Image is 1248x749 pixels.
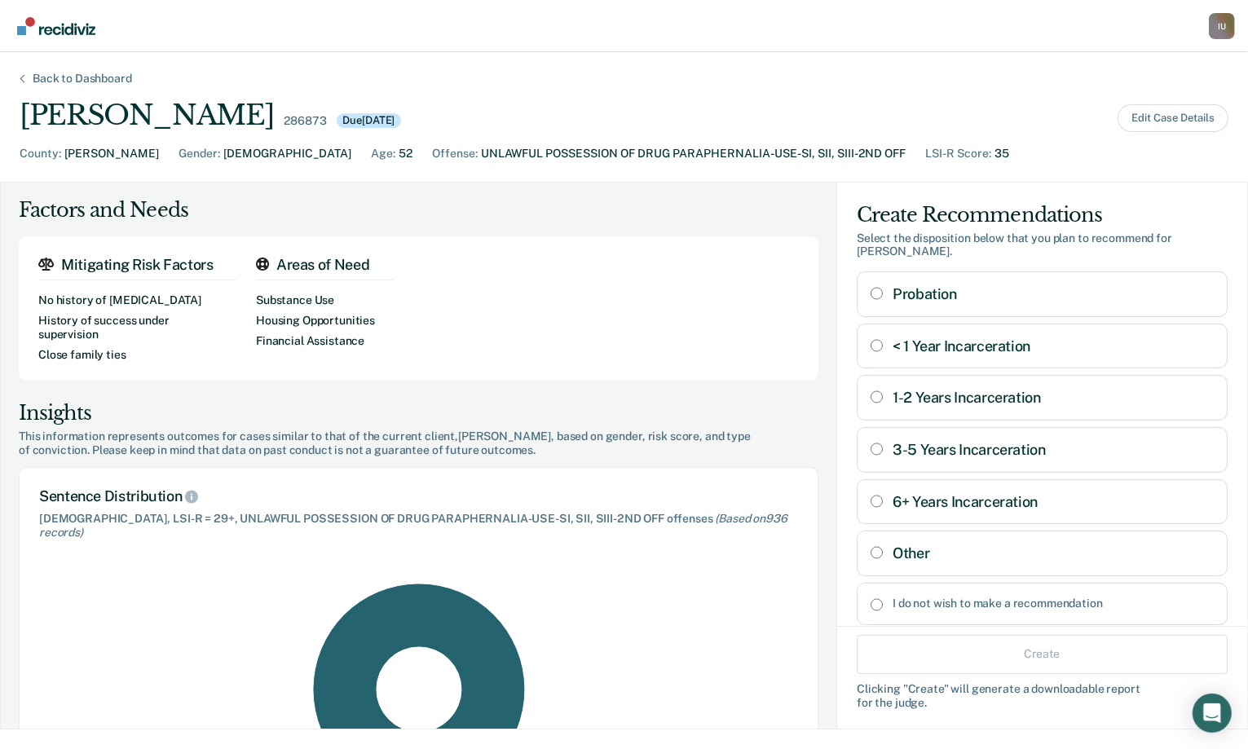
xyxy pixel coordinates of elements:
div: Sentence Distribution [39,487,798,505]
div: Factors and Needs [19,197,818,223]
div: 52 [399,145,412,162]
div: Housing Opportunities [256,314,375,328]
div: I U [1209,13,1235,39]
label: Other [893,544,1214,562]
div: Age : [371,145,395,162]
div: Gender : [179,145,220,162]
div: [DEMOGRAPHIC_DATA] [223,145,351,162]
div: Back to Dashboard [13,72,152,86]
div: Close family ties [38,348,218,362]
div: LSI-R Score : [925,145,991,162]
div: Financial Assistance [256,334,375,348]
div: Offense : [432,145,478,162]
button: Profile dropdown button [1209,13,1235,39]
div: [PERSON_NAME] [64,145,159,162]
label: I do not wish to make a recommendation [893,597,1214,610]
div: Mitigating Risk Factors [38,256,236,281]
div: County : [20,145,61,162]
div: Insights [19,400,796,426]
div: History of success under supervision [38,314,218,341]
div: 286873 [284,114,326,128]
div: No history of [MEDICAL_DATA] [38,293,218,307]
div: Create Recommendations [857,202,1228,228]
div: Select the disposition below that you plan to recommend for [PERSON_NAME] . [857,231,1228,259]
label: 1-2 Years Incarceration [893,389,1214,407]
div: Due [DATE] [337,113,402,128]
div: [PERSON_NAME] [20,99,274,132]
button: Create [857,634,1228,673]
div: Clicking " Create " will generate a downloadable report for the judge. [857,681,1228,709]
div: 35 [994,145,1009,162]
div: Areas of Need [256,256,394,281]
button: Edit Case Details [1118,104,1228,132]
div: Open Intercom Messenger [1193,694,1232,733]
label: 6+ Years Incarceration [893,493,1214,511]
div: [DEMOGRAPHIC_DATA], LSI-R = 29+, UNLAWFUL POSSESSION OF DRUG PARAPHERNALIA-USE-SI, SII, SIII-2ND ... [39,512,798,540]
div: Substance Use [256,293,375,307]
span: (Based on 936 records ) [39,512,787,539]
div: UNLAWFUL POSSESSION OF DRUG PARAPHERNALIA-USE-SI, SII, SIII-2ND OFF [481,145,906,162]
label: 3-5 Years Incarceration [893,441,1214,459]
label: < 1 Year Incarceration [893,337,1214,355]
img: Recidiviz [17,17,95,35]
label: Probation [893,285,1214,303]
div: This information represents outcomes for cases similar to that of the current client, [PERSON_NAM... [19,430,796,457]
